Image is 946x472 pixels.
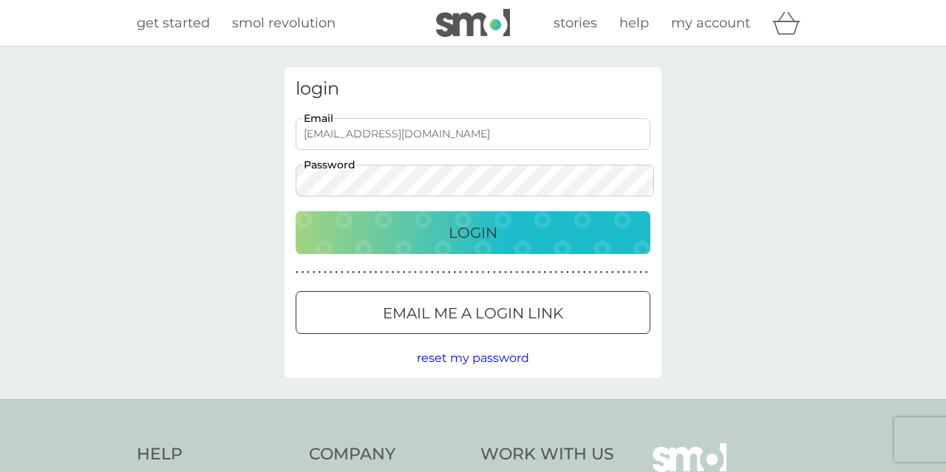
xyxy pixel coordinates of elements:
[330,269,333,276] p: ●
[572,269,575,276] p: ●
[628,269,631,276] p: ●
[296,211,650,254] button: Login
[448,269,451,276] p: ●
[380,269,383,276] p: ●
[417,349,529,368] button: reset my password
[611,269,614,276] p: ●
[319,269,321,276] p: ●
[232,13,336,34] a: smol revolution
[617,269,620,276] p: ●
[510,269,513,276] p: ●
[589,269,592,276] p: ●
[347,269,350,276] p: ●
[554,15,597,31] span: stories
[341,269,344,276] p: ●
[465,269,468,276] p: ●
[232,15,336,31] span: smol revolution
[335,269,338,276] p: ●
[364,269,367,276] p: ●
[549,269,552,276] p: ●
[375,269,378,276] p: ●
[409,269,412,276] p: ●
[527,269,530,276] p: ●
[544,269,547,276] p: ●
[454,269,457,276] p: ●
[493,269,496,276] p: ●
[307,269,310,276] p: ●
[392,269,395,276] p: ●
[383,301,563,325] p: Email me a login link
[482,269,485,276] p: ●
[622,269,625,276] p: ●
[515,269,518,276] p: ●
[431,269,434,276] p: ●
[476,269,479,276] p: ●
[437,269,440,276] p: ●
[302,269,304,276] p: ●
[560,269,563,276] p: ●
[499,269,502,276] p: ●
[449,221,497,244] p: Login
[417,351,529,365] span: reset my password
[554,13,597,34] a: stories
[296,269,299,276] p: ●
[772,8,809,38] div: basket
[639,269,642,276] p: ●
[583,269,586,276] p: ●
[504,269,507,276] p: ●
[538,269,541,276] p: ●
[386,269,389,276] p: ●
[594,269,597,276] p: ●
[436,9,510,37] img: smol
[671,13,750,34] a: my account
[352,269,355,276] p: ●
[425,269,428,276] p: ●
[600,269,603,276] p: ●
[619,15,649,31] span: help
[137,15,210,31] span: get started
[470,269,473,276] p: ●
[309,443,466,466] h4: Company
[296,78,650,100] h3: login
[521,269,524,276] p: ●
[137,13,210,34] a: get started
[313,269,316,276] p: ●
[403,269,406,276] p: ●
[324,269,327,276] p: ●
[605,269,608,276] p: ●
[634,269,637,276] p: ●
[619,13,649,34] a: help
[420,269,423,276] p: ●
[369,269,372,276] p: ●
[397,269,400,276] p: ●
[358,269,361,276] p: ●
[296,291,650,334] button: Email me a login link
[414,269,417,276] p: ●
[532,269,535,276] p: ●
[480,443,614,466] h4: Work With Us
[577,269,580,276] p: ●
[566,269,569,276] p: ●
[442,269,445,276] p: ●
[487,269,490,276] p: ●
[137,443,294,466] h4: Help
[645,269,648,276] p: ●
[671,15,750,31] span: my account
[555,269,558,276] p: ●
[459,269,462,276] p: ●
